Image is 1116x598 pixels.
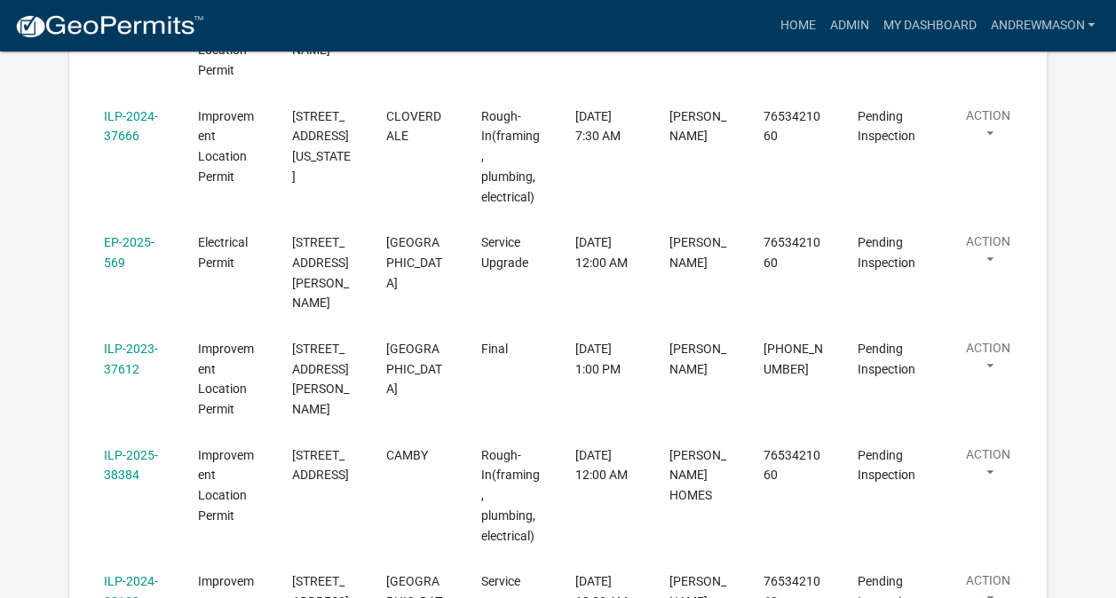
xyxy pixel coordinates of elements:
span: 08/19/2025, 12:00 AM [575,235,628,270]
span: 13833 N AMERICUS WAY [292,448,349,483]
span: Improvement Location Permit [198,109,254,184]
span: Improvement Location Permit [198,3,254,77]
button: Action [952,232,1025,277]
span: 5937 E JENSEN RD [292,235,349,310]
span: 08/19/2025, 12:00 AM [575,448,628,483]
span: 08/19/2025, 7:30 AM [575,109,621,144]
span: 317-370-8923 [764,342,823,376]
span: 4014 SEDWICK RD [292,342,349,416]
span: 7653421060 [764,235,820,270]
span: Rough-In(framing, plumbing,electrical) [480,448,539,543]
a: My Dashboard [875,9,983,43]
span: Final [480,342,507,356]
span: MIKE DUKE [669,342,726,376]
span: Service [480,574,519,588]
span: 7653421060 [764,109,820,144]
a: ILP-2024-37666 [104,109,158,144]
span: Pending Inspection [858,109,915,144]
a: EP-2025-569 [104,235,154,270]
a: AndrewMason [983,9,1102,43]
span: W GORE RD [292,3,349,58]
span: Pending Inspection [858,342,915,376]
span: 3431 N ALASKA RD [292,109,351,184]
a: Admin [822,9,875,43]
span: CAMBY [386,448,428,462]
span: Service Upgrade [480,235,527,270]
span: MARTINSVILLE [386,342,442,397]
a: ILP-2023-37612 [104,342,158,376]
span: 7653421060 [764,448,820,483]
span: Rough-In(framing, plumbing,electrical) [480,109,539,204]
span: Pending Inspection [858,448,915,483]
a: Home [772,9,822,43]
button: Action [952,339,1025,383]
span: CLOVERDALE [386,109,441,144]
span: Electrical Permit [198,235,248,270]
a: ILP-2025-38384 [104,448,158,483]
span: RYAN HOMES [669,448,726,503]
span: Jessica Scott [669,235,726,270]
span: Improvement Location Permit [198,448,254,523]
span: LONNIE MITCHELL [669,109,726,144]
button: Action [952,106,1025,151]
span: 08/19/2025, 1:00 PM [575,342,621,376]
span: Pending Inspection [858,235,915,270]
span: Improvement Location Permit [198,342,254,416]
span: MARTINSVILLE [386,235,442,290]
button: Action [952,445,1025,490]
